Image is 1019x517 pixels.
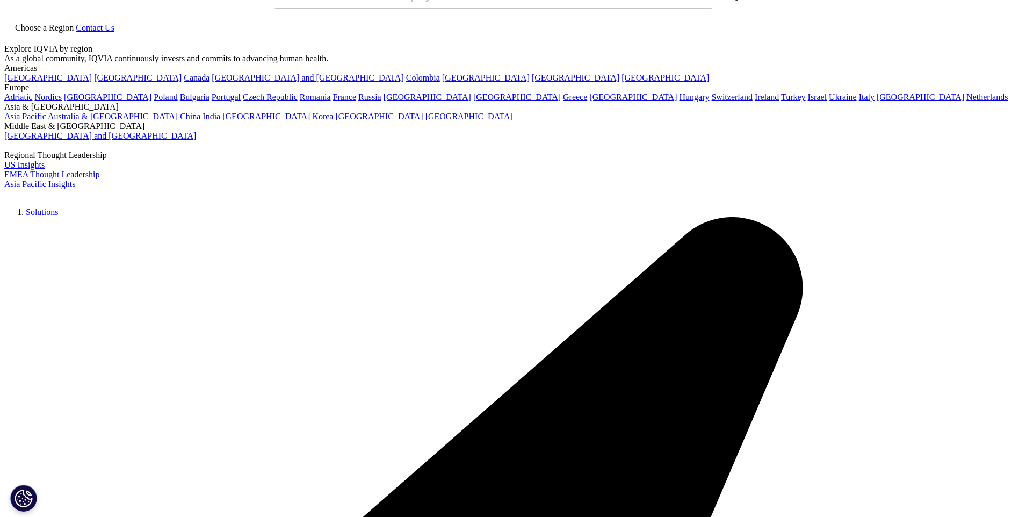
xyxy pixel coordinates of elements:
a: Israel [808,92,827,102]
a: [GEOGRAPHIC_DATA] [94,73,182,82]
a: Asia Pacific [4,112,46,121]
a: [GEOGRAPHIC_DATA] [532,73,619,82]
a: Contact Us [76,23,114,32]
a: Solutions [26,207,58,217]
a: Canada [184,73,209,82]
a: Hungary [679,92,709,102]
a: [GEOGRAPHIC_DATA] [4,73,92,82]
a: US Insights [4,160,45,169]
a: [GEOGRAPHIC_DATA] and [GEOGRAPHIC_DATA] [4,131,196,140]
a: [GEOGRAPHIC_DATA] [877,92,964,102]
a: [GEOGRAPHIC_DATA] [425,112,513,121]
div: Europe [4,83,1015,92]
a: [GEOGRAPHIC_DATA] [589,92,677,102]
a: Italy [859,92,875,102]
a: Ukraine [829,92,857,102]
a: Australia & [GEOGRAPHIC_DATA] [48,112,178,121]
a: India [203,112,220,121]
a: Adriatic [4,92,32,102]
div: As a global community, IQVIA continuously invests and commits to advancing human health. [4,54,1015,63]
a: Portugal [212,92,241,102]
a: [GEOGRAPHIC_DATA] [64,92,151,102]
a: Czech Republic [243,92,298,102]
div: Americas [4,63,1015,73]
a: [GEOGRAPHIC_DATA] and [GEOGRAPHIC_DATA] [212,73,403,82]
div: Middle East & [GEOGRAPHIC_DATA] [4,121,1015,131]
a: Russia [358,92,381,102]
a: Bulgaria [180,92,209,102]
a: Greece [563,92,587,102]
a: [GEOGRAPHIC_DATA] [442,73,530,82]
a: France [333,92,357,102]
a: China [180,112,200,121]
a: Colombia [406,73,440,82]
a: Nordics [34,92,62,102]
a: Asia Pacific Insights [4,179,75,189]
a: EMEA Thought Leadership [4,170,99,179]
a: [GEOGRAPHIC_DATA] [384,92,471,102]
button: Cookies Settings [10,485,37,512]
a: Netherlands [966,92,1008,102]
a: Ireland [755,92,779,102]
a: Turkey [781,92,806,102]
a: Korea [312,112,333,121]
a: [GEOGRAPHIC_DATA] [222,112,310,121]
a: Romania [300,92,331,102]
div: Asia & [GEOGRAPHIC_DATA] [4,102,1015,112]
a: [GEOGRAPHIC_DATA] [335,112,423,121]
a: Switzerland [711,92,752,102]
div: Explore IQVIA by region [4,44,1015,54]
a: Poland [154,92,177,102]
a: [GEOGRAPHIC_DATA] [621,73,709,82]
div: Regional Thought Leadership [4,150,1015,160]
span: Choose a Region [15,23,74,32]
a: [GEOGRAPHIC_DATA] [473,92,561,102]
